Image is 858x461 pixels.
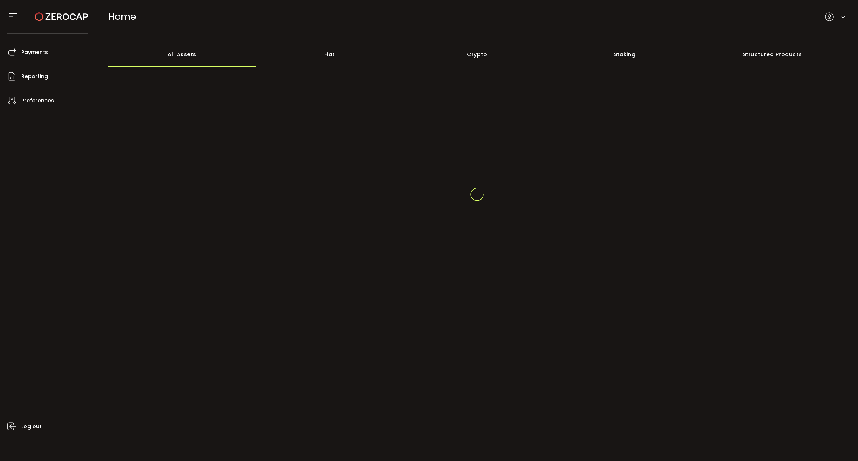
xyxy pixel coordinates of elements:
[256,41,403,67] div: Fiat
[551,41,698,67] div: Staking
[108,41,256,67] div: All Assets
[21,421,42,432] span: Log out
[699,41,846,67] div: Structured Products
[108,10,136,23] span: Home
[21,47,48,58] span: Payments
[21,95,54,106] span: Preferences
[403,41,551,67] div: Crypto
[21,71,48,82] span: Reporting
